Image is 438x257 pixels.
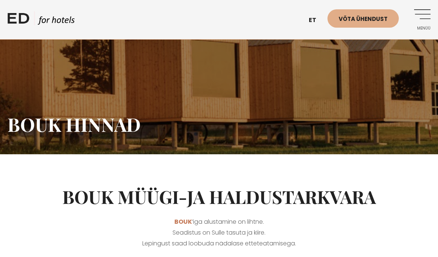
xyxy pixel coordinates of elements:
[305,11,327,30] a: et
[410,26,431,31] span: Menüü
[7,113,431,136] h1: BOUK hinnad
[174,217,192,226] a: BOUK
[7,11,75,30] a: ED HOTELS
[7,217,431,249] p: ’iga alustamine on lihtne. Seadistus on Sulle tasuta ja kiire. Lepingust saad loobuda nädalase et...
[410,9,431,30] a: Menüü
[7,186,431,208] h2: BOUK müügi-ja haldustarkvara
[327,9,399,28] a: Võta ühendust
